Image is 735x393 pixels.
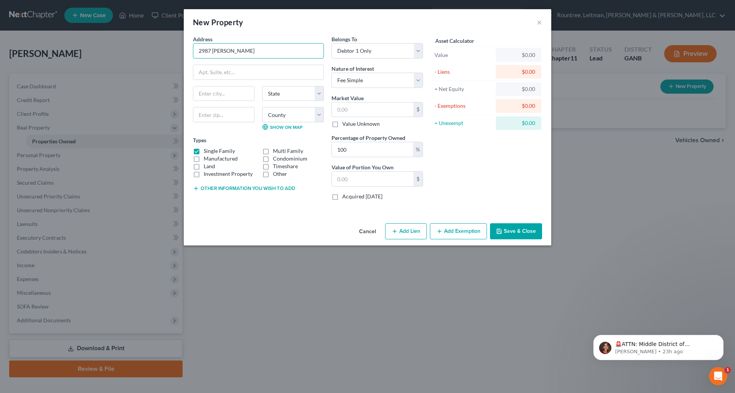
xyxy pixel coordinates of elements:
[537,18,542,27] button: ×
[193,185,295,192] button: Other information you wish to add
[434,119,492,127] div: = Unexempt
[434,68,492,76] div: - Liens
[262,124,302,130] a: Show on Map
[709,367,727,385] iframe: Intercom live chat
[193,136,206,144] label: Types
[332,36,357,42] span: Belongs To
[342,193,382,200] label: Acquired [DATE]
[273,155,307,162] label: Condominium
[332,134,405,142] label: Percentage of Property Owned
[193,44,323,58] input: Enter address...
[342,120,380,128] label: Value Unknown
[385,223,427,239] button: Add Lien
[193,86,254,101] input: Enter city...
[582,319,735,372] iframe: Intercom notifications message
[502,119,535,127] div: $0.00
[273,162,298,170] label: Timeshare
[353,224,382,239] button: Cancel
[332,172,413,186] input: 0.00
[332,142,413,157] input: 0.00
[193,36,212,42] span: Address
[434,85,492,93] div: = Net Equity
[193,107,255,122] input: Enter zip...
[193,65,323,80] input: Apt, Suite, etc...
[435,37,474,45] label: Asset Calculator
[273,170,287,178] label: Other
[204,162,215,170] label: Land
[332,163,394,171] label: Value of Portion You Own
[273,147,303,155] label: Multi Family
[430,223,487,239] button: Add Exemption
[332,65,374,73] label: Nature of Interest
[725,367,731,373] span: 1
[434,51,492,59] div: Value
[204,155,238,162] label: Manufactured
[502,102,535,110] div: $0.00
[502,85,535,93] div: $0.00
[332,102,413,117] input: 0.00
[332,94,364,102] label: Market Value
[502,68,535,76] div: $0.00
[413,172,423,186] div: $
[413,102,423,117] div: $
[502,51,535,59] div: $0.00
[193,17,243,28] div: New Property
[204,170,253,178] label: Investment Property
[434,102,492,110] div: - Exemptions
[413,142,423,157] div: %
[490,223,542,239] button: Save & Close
[204,147,235,155] label: Single Family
